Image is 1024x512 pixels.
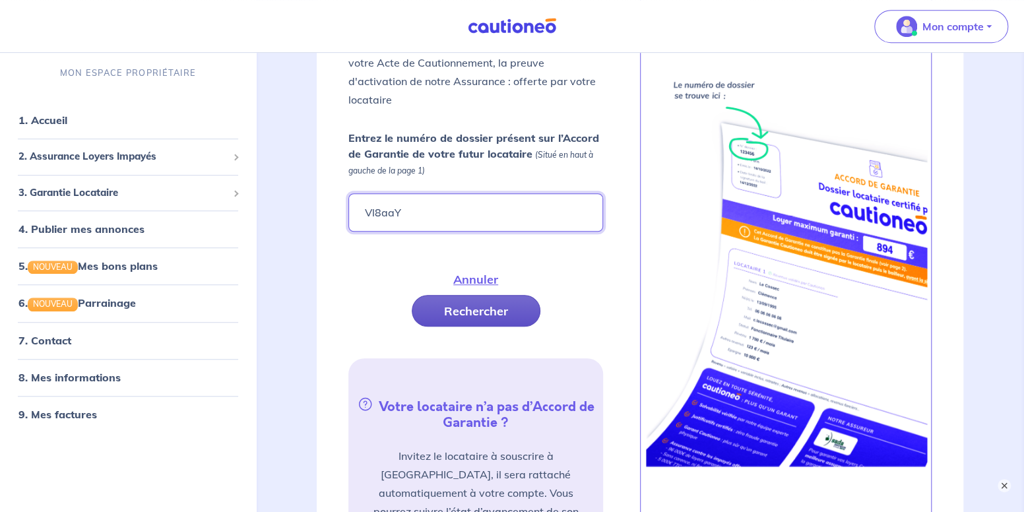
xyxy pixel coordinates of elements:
[5,327,251,354] div: 7. Contact
[5,180,251,206] div: 3. Garantie Locataire
[348,193,603,232] input: Ex : 453678
[5,290,251,317] div: 6.NOUVEAUParrainage
[643,65,928,467] img: certificate-new.png
[18,297,136,310] a: 6.NOUVEAUParrainage
[896,16,917,37] img: illu_account_valid_menu.svg
[18,260,158,273] a: 5.NOUVEAUMes bons plans
[5,253,251,280] div: 5.NOUVEAUMes bons plans
[18,371,121,384] a: 8. Mes informations
[18,223,144,236] a: 4. Publier mes annonces
[348,131,599,160] strong: Entrez le numéro de dossier présent sur l’Accord de Garantie de votre futur locataire
[354,395,598,431] h5: Votre locataire n’a pas d’Accord de Garantie ?
[998,479,1011,492] button: ×
[5,401,251,428] div: 9. Mes factures
[421,263,530,295] button: Annuler
[18,408,97,421] a: 9. Mes factures
[60,67,196,80] p: MON ESPACE PROPRIÉTAIRE
[922,18,984,34] p: Mon compte
[18,114,67,127] a: 1. Accueil
[18,334,71,347] a: 7. Contact
[5,108,251,134] div: 1. Accueil
[874,10,1008,43] button: illu_account_valid_menu.svgMon compte
[5,144,251,170] div: 2. Assurance Loyers Impayés
[463,18,561,34] img: Cautioneo
[5,216,251,243] div: 4. Publier mes annonces
[348,150,593,176] em: (Situé en haut à gauche de la page 1)
[412,295,540,327] button: Rechercher
[18,150,228,165] span: 2. Assurance Loyers Impayés
[18,185,228,201] span: 3. Garantie Locataire
[5,364,251,391] div: 8. Mes informations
